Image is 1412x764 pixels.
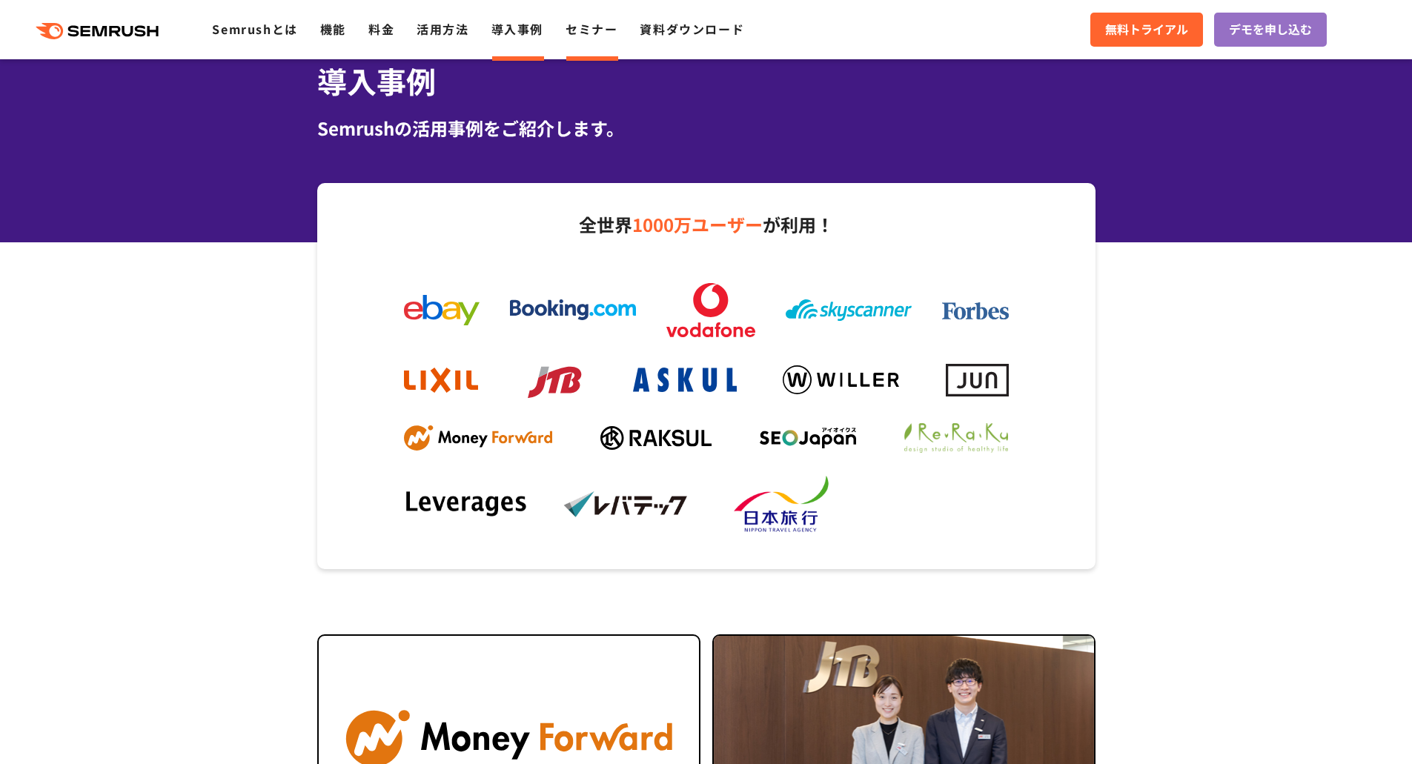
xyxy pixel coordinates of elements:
img: askul [633,368,737,392]
img: mf [404,425,552,451]
a: 資料ダウンロード [640,20,744,38]
a: 料金 [368,20,394,38]
img: ebay [404,295,480,325]
span: 無料トライアル [1105,20,1188,39]
img: dummy [882,489,1008,520]
a: Semrushとは [212,20,297,38]
img: ReRaKu [904,423,1008,453]
a: 活用方法 [417,20,468,38]
div: Semrushの活用事例をご紹介します。 [317,115,1096,142]
img: seojapan [760,428,856,448]
a: デモを申し込む [1214,13,1327,47]
h1: 導入事例 [317,59,1096,103]
img: jtb [524,359,587,402]
span: デモを申し込む [1229,20,1312,39]
img: nta [723,475,849,534]
img: skyscanner [786,299,912,321]
img: booking [510,299,636,320]
a: 無料トライアル [1090,13,1203,47]
img: levtech [563,491,689,518]
img: lixil [404,368,478,393]
a: 機能 [320,20,346,38]
p: 全世界 が利用！ [389,209,1024,240]
a: 導入事例 [491,20,543,38]
a: セミナー [566,20,617,38]
img: raksul [600,426,712,450]
img: forbes [942,302,1009,320]
img: leverages [404,490,530,519]
img: jun [946,364,1009,396]
img: vodafone [666,283,755,337]
img: willer [783,365,899,394]
span: 1000万ユーザー [632,211,763,237]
